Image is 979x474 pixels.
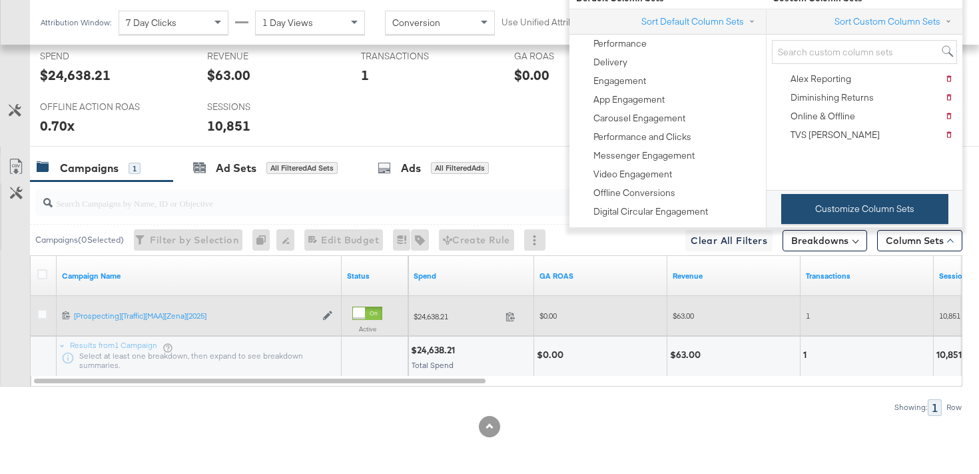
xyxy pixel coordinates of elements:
[361,50,461,63] span: TRANSACTIONS
[539,311,557,321] span: $0.00
[673,271,795,281] a: Transaction Revenue - The total sale revenue (excluding shipping and tax) of the transaction
[126,17,176,29] span: 7 Day Clicks
[414,271,529,281] a: The total amount spent to date.
[352,325,382,333] label: Active
[401,161,421,176] div: Ads
[641,15,761,29] button: Sort Default Column Sets
[593,205,708,218] div: Digital Circular Engagement
[593,149,695,162] div: Messenger Engagement
[685,230,773,251] button: Clear All Filters
[207,65,250,85] div: $63.00
[414,311,500,321] span: $24,638.21
[783,230,867,251] button: Breakdowns
[40,18,112,27] div: Attribution Window:
[781,194,948,224] button: Customize Column Sets
[74,311,316,322] a: [Prospecting][Traffic][MAA][Zena][2025]
[392,17,440,29] span: Conversion
[40,50,140,63] span: SPEND
[207,101,307,113] span: SESSIONS
[129,163,141,175] div: 1
[40,65,111,85] div: $24,638.21
[791,91,874,104] div: Diminishing Returns
[593,131,691,143] div: Performance and Clicks
[791,73,851,85] div: Alex Reporting
[894,403,928,412] div: Showing:
[207,116,250,135] div: 10,851
[431,162,489,174] div: All Filtered Ads
[806,271,928,281] a: Transactions - The total number of transactions
[772,40,957,65] input: Search custom column sets
[53,185,880,211] input: Search Campaigns by Name, ID or Objective
[936,349,966,361] div: 10,851
[60,161,119,176] div: Campaigns
[411,344,459,357] div: $24,638.21
[791,110,855,123] div: Online & Offline
[593,75,646,87] div: Engagement
[946,403,962,412] div: Row
[62,271,336,281] a: Your campaign name.
[691,233,767,249] span: Clear All Filters
[593,56,627,69] div: Delivery
[266,162,338,174] div: All Filtered Ad Sets
[501,16,627,29] label: Use Unified Attribution Setting:
[207,50,307,63] span: REVENUE
[806,311,810,321] span: 1
[347,271,403,281] a: Shows the current state of your Ad Campaign.
[537,349,567,361] div: $0.00
[593,187,675,199] div: Offline Conversions
[40,116,75,135] div: 0.70x
[791,129,880,141] div: TVS [PERSON_NAME]
[803,349,811,361] div: 1
[514,50,614,63] span: GA ROAS
[412,360,454,370] span: Total Spend
[361,65,369,85] div: 1
[939,311,960,321] span: 10,851
[40,101,140,113] span: OFFLINE ACTION ROAS
[539,271,662,281] a: GA roas
[673,311,694,321] span: $63.00
[514,65,549,85] div: $0.00
[593,37,647,50] div: Performance
[216,161,256,176] div: Ad Sets
[262,17,313,29] span: 1 Day Views
[928,399,942,416] div: 1
[593,93,665,106] div: App Engagement
[252,229,276,251] div: 0
[35,234,124,246] div: Campaigns ( 0 Selected)
[74,311,316,321] div: [Prospecting][Traffic][MAA][Zena][2025]
[834,15,957,29] button: Sort Custom Column Sets
[593,112,685,125] div: Carousel Engagement
[670,349,705,361] div: $63.00
[593,168,672,181] div: Video Engagement
[877,230,962,251] button: Column Sets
